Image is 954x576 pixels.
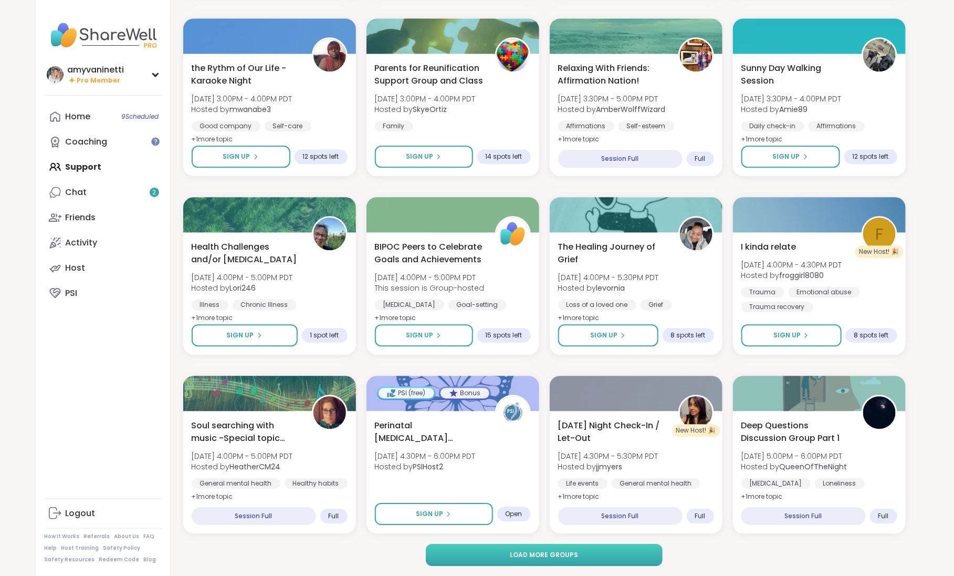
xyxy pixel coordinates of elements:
[285,478,348,489] div: Healthy habits
[265,121,311,131] div: Self-care
[151,137,160,146] iframe: Spotlight
[230,104,271,115] b: mwanabe3
[558,507,683,525] div: Session Full
[558,419,667,445] span: [DATE] Night Check-In / Let-Out
[741,478,811,489] div: [MEDICAL_DATA]
[863,396,896,429] img: QueenOfTheNight
[406,331,433,340] span: Sign Up
[558,451,658,461] span: [DATE] 4:30PM - 5:30PM PDT
[741,270,842,281] span: Hosted by
[192,94,292,104] span: [DATE] 3:00PM - 4:00PM PDT
[66,212,96,223] div: Friends
[375,300,444,310] div: [MEDICAL_DATA]
[413,461,444,472] b: PSIHost2
[66,508,96,519] div: Logout
[780,104,808,115] b: Amie89
[227,331,254,340] span: Sign Up
[114,533,140,540] a: About Us
[68,64,124,76] div: amyvaninetti
[310,331,339,340] span: 1 spot left
[375,324,473,346] button: Sign Up
[680,39,712,71] img: AmberWolffWizard
[558,272,659,283] span: [DATE] 4:00PM - 5:30PM PDT
[855,245,904,258] div: New Host! 🎉
[192,451,293,461] span: [DATE] 4:00PM - 5:00PM PDT
[413,104,447,115] b: SkyeOrtiz
[45,255,162,281] a: Host
[741,287,784,297] div: Trauma
[558,62,667,87] span: Relaxing With Friends: Affirmation Nation!
[558,94,666,104] span: [DATE] 3:30PM - 5:00PM PDT
[192,146,290,168] button: Sign Up
[741,461,847,472] span: Hosted by
[230,283,256,293] b: Lori246
[741,104,842,115] span: Hosted by
[66,262,86,274] div: Host
[379,388,434,398] div: PSI (free)
[875,222,883,246] span: f
[329,512,339,520] span: Full
[596,283,625,293] b: levornia
[45,180,162,205] a: Chat2
[99,556,140,563] a: Redeem Code
[45,129,162,155] a: Coaching
[773,152,800,161] span: Sign Up
[144,556,156,563] a: Blog
[192,324,298,346] button: Sign Up
[375,461,476,472] span: Hosted by
[641,300,672,310] div: Grief
[375,241,484,266] span: BIPOC Peers to Celebrate Goals and Achievements
[84,533,110,540] a: Referrals
[375,272,485,283] span: [DATE] 4:00PM - 5:00PM PDT
[192,461,293,472] span: Hosted by
[66,237,98,249] div: Activity
[192,121,260,131] div: Good company
[558,300,636,310] div: Loss of a loved one
[741,260,842,270] span: [DATE] 4:00PM - 4:30PM PDT
[375,503,493,525] button: Sign Up
[45,281,162,306] a: PSI
[558,324,658,346] button: Sign Up
[103,544,141,552] a: Safety Policy
[815,478,865,489] div: Loneliness
[671,331,706,340] span: 8 spots left
[741,451,847,461] span: [DATE] 5:00PM - 6:00PM PDT
[741,62,850,87] span: Sunny Day Walking Session
[854,331,889,340] span: 8 spots left
[66,287,78,299] div: PSI
[741,121,804,131] div: Daily check-in
[558,121,614,131] div: Affirmations
[853,152,889,161] span: 12 spots left
[558,241,667,266] span: The Healing Journey of Grief
[596,104,666,115] b: AmberWolffWizard
[192,419,300,445] span: Soul searching with music -Special topic edition!
[416,509,443,519] span: Sign Up
[45,501,162,526] a: Logout
[448,300,507,310] div: Goal-setting
[558,478,607,489] div: Life events
[313,396,346,429] img: HeatherCM24
[558,283,659,293] span: Hosted by
[497,39,529,71] img: SkyeOrtiz
[741,94,842,104] span: [DATE] 3:30PM - 4:00PM PDT
[863,39,896,71] img: Amie89
[45,205,162,230] a: Friends
[809,121,865,131] div: Affirmations
[741,302,813,312] div: Trauma recovery
[741,324,842,346] button: Sign Up
[192,272,293,283] span: [DATE] 4:00PM - 5:00PM PDT
[375,104,476,115] span: Hosted by
[313,39,346,71] img: mwanabe3
[192,104,292,115] span: Hosted by
[192,283,293,293] span: Hosted by
[144,533,155,540] a: FAQ
[45,230,162,255] a: Activity
[878,512,889,520] span: Full
[192,241,300,266] span: Health Challenges and/or [MEDICAL_DATA]
[695,155,706,163] span: Full
[375,94,476,104] span: [DATE] 3:00PM - 4:00PM PDT
[192,300,228,310] div: Illness
[558,461,658,472] span: Hosted by
[223,152,250,161] span: Sign Up
[741,241,796,253] span: I kinda relate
